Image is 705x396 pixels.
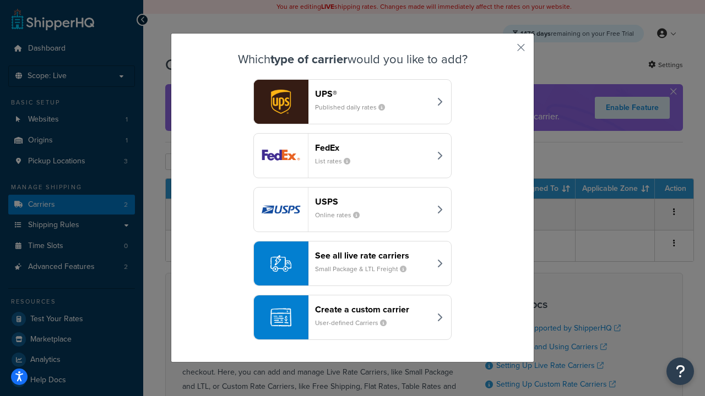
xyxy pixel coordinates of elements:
small: Published daily rates [315,102,394,112]
header: UPS® [315,89,430,99]
button: Create a custom carrierUser-defined Carriers [253,295,452,340]
small: List rates [315,156,359,166]
small: Online rates [315,210,368,220]
img: ups logo [254,80,308,124]
button: ups logoUPS®Published daily rates [253,79,452,124]
button: Open Resource Center [666,358,694,385]
button: usps logoUSPSOnline rates [253,187,452,232]
img: icon-carrier-custom-c93b8a24.svg [270,307,291,328]
img: fedEx logo [254,134,308,178]
button: fedEx logoFedExList rates [253,133,452,178]
header: Create a custom carrier [315,304,430,315]
button: See all live rate carriersSmall Package & LTL Freight [253,241,452,286]
header: See all live rate carriers [315,250,430,261]
img: icon-carrier-liverate-becf4550.svg [270,253,291,274]
small: Small Package & LTL Freight [315,264,415,274]
small: User-defined Carriers [315,318,395,328]
img: usps logo [254,188,308,232]
header: USPS [315,196,430,207]
h3: Which would you like to add? [199,53,506,66]
header: FedEx [315,142,430,153]
strong: type of carrier [270,50,348,68]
